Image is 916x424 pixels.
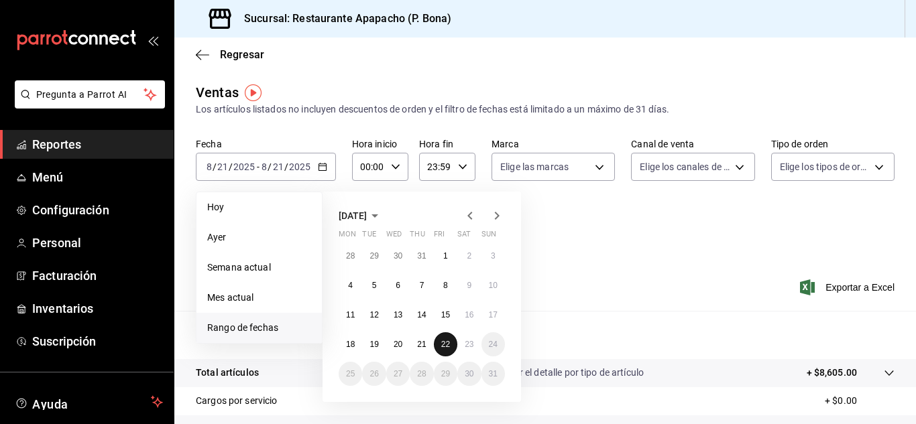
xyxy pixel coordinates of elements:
abbr: August 25, 2025 [346,369,355,378]
abbr: August 22, 2025 [441,340,450,349]
abbr: July 29, 2025 [369,251,378,261]
span: Menú [32,168,163,186]
span: Personal [32,234,163,252]
abbr: August 29, 2025 [441,369,450,378]
button: August 10, 2025 [481,273,505,297]
abbr: July 31, 2025 [417,251,426,261]
h3: Sucursal: Restaurante Apapacho (P. Bona) [233,11,451,27]
button: August 8, 2025 [434,273,457,297]
button: August 27, 2025 [386,362,410,386]
abbr: Friday [434,230,445,244]
p: + $0.00 [825,394,895,408]
abbr: August 24, 2025 [489,340,498,349]
label: Tipo de orden [771,139,895,149]
button: [DATE] [339,208,383,224]
abbr: August 10, 2025 [489,281,498,290]
abbr: August 31, 2025 [489,369,498,378]
abbr: Saturday [457,230,471,244]
abbr: August 1, 2025 [443,251,448,261]
span: Inventarios [32,299,163,317]
button: August 15, 2025 [434,303,457,327]
button: August 16, 2025 [457,303,481,327]
span: [DATE] [339,210,367,221]
abbr: August 7, 2025 [420,281,424,290]
button: July 30, 2025 [386,244,410,268]
button: August 11, 2025 [339,303,362,327]
abbr: August 23, 2025 [465,340,473,349]
span: Regresar [220,48,264,61]
span: Ayuda [32,394,146,410]
button: August 6, 2025 [386,273,410,297]
label: Fecha [196,139,336,149]
button: August 17, 2025 [481,303,505,327]
p: Total artículos [196,366,259,380]
abbr: August 11, 2025 [346,310,355,320]
a: Pregunta a Parrot AI [9,97,165,111]
label: Marca [492,139,615,149]
button: August 29, 2025 [434,362,457,386]
input: ---- [288,161,311,172]
abbr: August 16, 2025 [465,310,473,320]
button: August 2, 2025 [457,244,481,268]
abbr: August 6, 2025 [396,281,400,290]
div: Los artículos listados no incluyen descuentos de orden y el filtro de fechas está limitado a un m... [196,102,895,117]
span: / [229,161,233,172]
span: Configuración [32,201,163,219]
button: August 28, 2025 [410,362,433,386]
img: Tooltip marker [245,84,262,101]
label: Hora inicio [352,139,408,149]
input: -- [261,161,268,172]
span: Suscripción [32,332,163,350]
span: / [284,161,288,172]
button: August 18, 2025 [339,332,362,356]
div: Ventas [196,82,239,102]
button: August 12, 2025 [362,303,386,327]
button: July 29, 2025 [362,244,386,268]
abbr: August 15, 2025 [441,310,450,320]
button: August 7, 2025 [410,273,433,297]
span: Elige los canales de venta [640,160,730,173]
abbr: August 4, 2025 [348,281,353,290]
button: August 9, 2025 [457,273,481,297]
abbr: August 26, 2025 [369,369,378,378]
abbr: August 3, 2025 [491,251,496,261]
button: August 19, 2025 [362,332,386,356]
p: + $8,605.00 [807,366,857,380]
abbr: Wednesday [386,230,402,244]
button: Regresar [196,48,264,61]
span: Semana actual [207,261,311,275]
input: -- [206,161,213,172]
abbr: August 28, 2025 [417,369,426,378]
span: Hoy [207,200,311,214]
button: August 23, 2025 [457,332,481,356]
button: August 4, 2025 [339,273,362,297]
abbr: August 12, 2025 [369,310,378,320]
abbr: August 5, 2025 [372,281,377,290]
button: August 25, 2025 [339,362,362,386]
button: August 22, 2025 [434,332,457,356]
abbr: August 14, 2025 [417,310,426,320]
span: Ayer [207,230,311,244]
button: July 28, 2025 [339,244,362,268]
p: Cargos por servicio [196,394,278,408]
span: Rango de fechas [207,321,311,335]
label: Hora fin [419,139,475,149]
button: open_drawer_menu [148,35,158,46]
button: August 13, 2025 [386,303,410,327]
button: August 31, 2025 [481,362,505,386]
abbr: Monday [339,230,356,244]
abbr: July 30, 2025 [394,251,402,261]
span: / [213,161,217,172]
abbr: July 28, 2025 [346,251,355,261]
abbr: August 27, 2025 [394,369,402,378]
span: Elige los tipos de orden [780,160,870,173]
button: July 31, 2025 [410,244,433,268]
abbr: August 18, 2025 [346,340,355,349]
span: Reportes [32,135,163,153]
button: Pregunta a Parrot AI [15,80,165,109]
abbr: August 19, 2025 [369,340,378,349]
input: -- [217,161,229,172]
button: August 1, 2025 [434,244,457,268]
button: August 20, 2025 [386,332,410,356]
